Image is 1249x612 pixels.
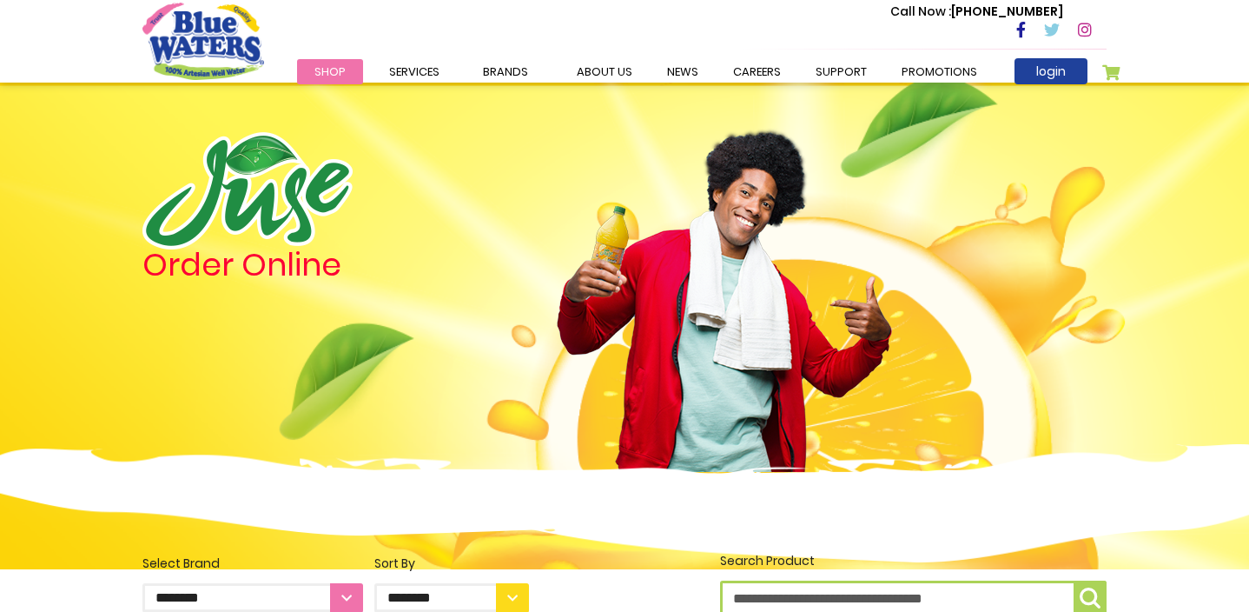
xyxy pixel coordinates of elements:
[798,59,884,84] a: support
[890,3,1063,21] p: [PHONE_NUMBER]
[555,100,894,472] img: man.png
[142,249,529,281] h4: Order Online
[297,59,363,84] a: Shop
[314,63,346,80] span: Shop
[650,59,716,84] a: News
[483,63,528,80] span: Brands
[716,59,798,84] a: careers
[374,555,529,573] div: Sort By
[372,59,457,84] a: Services
[466,59,545,84] a: Brands
[1080,588,1100,609] img: search-icon.png
[890,3,951,20] span: Call Now :
[1014,58,1087,84] a: login
[884,59,995,84] a: Promotions
[142,132,353,249] img: logo
[142,3,264,79] a: store logo
[389,63,439,80] span: Services
[559,59,650,84] a: about us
